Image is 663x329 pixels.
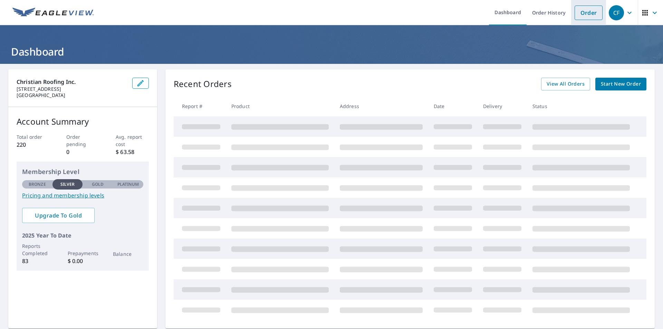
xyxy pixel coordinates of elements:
[22,191,143,200] a: Pricing and membership levels
[117,181,139,187] p: Platinum
[28,212,89,219] span: Upgrade To Gold
[22,257,52,265] p: 83
[8,45,655,59] h1: Dashboard
[116,148,149,156] p: $ 63.58
[22,231,143,240] p: 2025 Year To Date
[609,5,624,20] div: CF
[601,80,641,88] span: Start New Order
[22,242,52,257] p: Reports Completed
[334,96,428,116] th: Address
[17,141,50,149] p: 220
[22,167,143,176] p: Membership Level
[29,181,46,187] p: Bronze
[541,78,590,90] a: View All Orders
[17,115,149,128] p: Account Summary
[12,8,94,18] img: EV Logo
[595,78,646,90] a: Start New Order
[17,133,50,141] p: Total order
[174,96,226,116] th: Report #
[428,96,478,116] th: Date
[226,96,334,116] th: Product
[174,78,232,90] p: Recent Orders
[547,80,585,88] span: View All Orders
[575,6,603,20] a: Order
[68,257,98,265] p: $ 0.00
[478,96,527,116] th: Delivery
[113,250,143,258] p: Balance
[116,133,149,148] p: Avg. report cost
[527,96,635,116] th: Status
[17,78,127,86] p: Christian Roofing Inc.
[17,86,127,92] p: [STREET_ADDRESS]
[22,208,95,223] a: Upgrade To Gold
[92,181,104,187] p: Gold
[66,148,99,156] p: 0
[68,250,98,257] p: Prepayments
[66,133,99,148] p: Order pending
[17,92,127,98] p: [GEOGRAPHIC_DATA]
[60,181,75,187] p: Silver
